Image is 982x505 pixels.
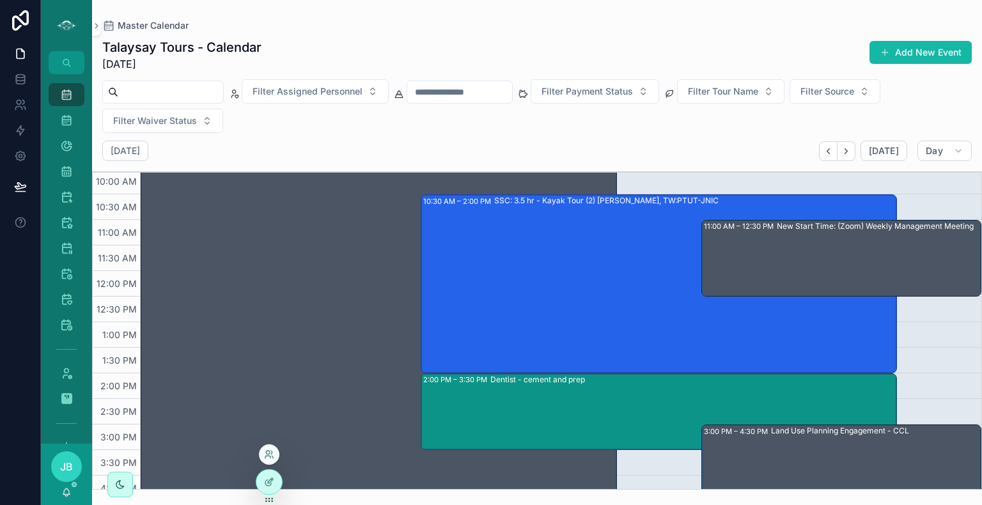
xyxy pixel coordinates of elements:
span: 10:00 AM [93,176,140,187]
span: 3:00 PM [97,431,140,442]
span: 11:00 AM [95,227,140,238]
div: 2:00 PM – 3:30 PMDentist - cement and prep [421,374,896,449]
span: 4:00 PM [97,483,140,493]
div: scrollable content [41,74,92,444]
button: Select Button [790,79,880,104]
div: Land Use Planning Engagement - CCL [771,426,909,436]
button: Select Button [531,79,659,104]
span: JB [60,459,73,474]
div: SSC: 3.5 hr - Kayak Tour (2) [PERSON_NAME], TW:PTUT-JNIC [494,196,719,206]
img: App logo [56,15,77,36]
span: 11:30 AM [95,252,140,263]
span: [DATE] [869,145,899,157]
button: Day [917,141,972,161]
span: 2:30 PM [97,406,140,417]
span: 3:30 PM [97,457,140,468]
button: [DATE] [861,141,907,161]
button: Select Button [242,79,389,104]
button: Back [819,141,838,161]
button: Add New Event [869,41,972,64]
div: 2:00 PM – 3:30 PM [423,373,490,386]
span: 1:30 PM [99,355,140,366]
span: Master Calendar [118,19,189,32]
button: Next [838,141,855,161]
div: 11:00 AM – 12:30 PM [704,220,777,233]
div: 11:00 AM – 12:30 PMNew Start Time: (Zoom) Weekly Management Meeting [702,221,981,296]
h1: Talaysay Tours - Calendar [102,38,261,56]
h2: [DATE] [111,144,140,157]
span: 12:30 PM [93,304,140,315]
a: Master Calendar [102,19,189,32]
span: 1:00 PM [99,329,140,340]
span: 12:00 PM [93,278,140,289]
button: Select Button [102,109,223,133]
div: Dentist - cement and prep [490,375,585,385]
span: [DATE] [102,56,261,72]
span: Filter Assigned Personnel [253,85,362,98]
div: New Start Time: (Zoom) Weekly Management Meeting [777,221,974,231]
span: Filter Payment Status [542,85,633,98]
button: Select Button [677,79,784,104]
div: 10:30 AM – 2:00 PMSSC: 3.5 hr - Kayak Tour (2) [PERSON_NAME], TW:PTUT-JNIC [421,195,896,373]
div: 3:00 PM – 4:30 PMLand Use Planning Engagement - CCL [702,425,981,501]
div: 3:00 PM – 4:30 PM [704,425,771,438]
span: Filter Tour Name [688,85,758,98]
span: 2:00 PM [97,380,140,391]
span: Day [926,145,943,157]
span: Filter Source [800,85,854,98]
span: 10:30 AM [93,201,140,212]
span: Filter Waiver Status [113,114,197,127]
div: 10:30 AM – 2:00 PM [423,195,494,208]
